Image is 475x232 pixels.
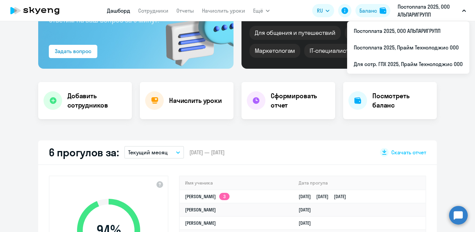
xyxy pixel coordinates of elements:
button: Текущий месяц [124,146,184,159]
h4: Добавить сотрудников [67,91,127,110]
div: Для общения и путешествий [249,26,341,40]
div: Маркетологам [249,44,300,58]
h4: Сформировать отчет [271,91,330,110]
a: [DATE][DATE][DATE] [299,193,351,199]
span: Ещё [253,7,263,15]
h4: Посмотреть баланс [372,91,431,110]
ul: Ещё [347,21,469,74]
a: [PERSON_NAME]3 [185,193,230,199]
img: balance [380,7,386,14]
a: [DATE] [299,220,316,226]
a: [DATE] [299,207,316,213]
span: [DATE] — [DATE] [189,149,225,156]
div: Баланс [359,7,377,15]
app-skyeng-badge: 3 [219,193,230,200]
a: Начислить уроки [202,7,245,14]
a: Сотрудники [138,7,168,14]
th: Дата прогула [293,176,426,190]
h2: 6 прогулов за: [49,146,119,159]
div: IT-специалистам [304,44,361,58]
a: [PERSON_NAME] [185,220,216,226]
button: Задать вопрос [49,45,97,58]
p: Постоплата 2025, ООО АЛЬПАРИГРУПП [398,3,459,19]
a: [PERSON_NAME] [185,207,216,213]
span: Скачать отчет [391,149,426,156]
div: Задать вопрос [55,47,91,55]
h4: Начислить уроки [169,96,222,105]
button: Балансbalance [355,4,390,17]
button: RU [312,4,334,17]
p: Текущий месяц [128,148,168,156]
div: Бизнес и командировки [345,26,424,40]
a: Дашборд [107,7,130,14]
button: Постоплата 2025, ООО АЛЬПАРИГРУПП [394,3,469,19]
span: RU [317,7,323,15]
th: Имя ученика [180,176,293,190]
a: Отчеты [176,7,194,14]
button: Ещё [253,4,270,17]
